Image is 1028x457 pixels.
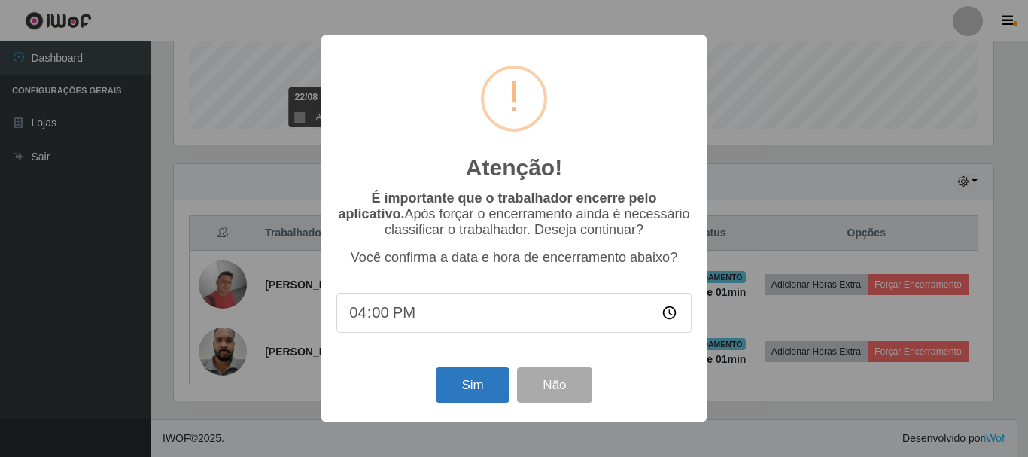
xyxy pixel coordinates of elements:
h2: Atenção! [466,154,562,181]
button: Sim [436,367,509,403]
p: Você confirma a data e hora de encerramento abaixo? [336,250,692,266]
button: Não [517,367,592,403]
p: Após forçar o encerramento ainda é necessário classificar o trabalhador. Deseja continuar? [336,190,692,238]
b: É importante que o trabalhador encerre pelo aplicativo. [338,190,656,221]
